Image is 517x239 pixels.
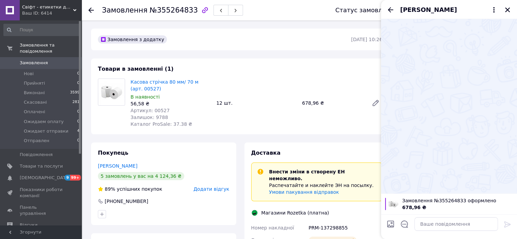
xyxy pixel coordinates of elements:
img: 1501514725_w100_h100_kassovaya-lenta-80.jpg [387,198,399,210]
span: Замовлення №355264833 оформлено [402,197,513,204]
span: Скасовані [24,99,47,105]
span: 0 [77,138,80,144]
a: [PERSON_NAME] [98,163,137,169]
div: Повернутися назад [88,7,94,14]
span: 281 [72,99,80,105]
span: В наявності [131,94,160,100]
span: 89% [105,186,115,192]
span: Оплачені [24,109,45,115]
span: Залишок: 9788 [131,115,168,120]
div: Статус замовлення [335,7,398,14]
a: Касова стрічка 80 мм/ 70 м (арт. 00527) [131,79,199,91]
div: [PHONE_NUMBER] [104,198,149,205]
button: Закрити [503,6,512,14]
div: Ваш ID: 6414 [22,10,82,16]
span: [PERSON_NAME] [400,5,457,14]
span: Покупець [98,150,128,156]
span: 9 [65,175,70,181]
span: 0 [77,80,80,86]
span: Артикул: 00527 [131,108,170,113]
span: 678,96 ₴ [402,205,426,210]
span: 0 [77,71,80,77]
div: 678,96 ₴ [299,98,366,108]
button: Відкрити шаблони відповідей [400,220,409,228]
div: успішних покупок [98,186,162,192]
span: Замовлення та повідомлення [20,42,82,54]
span: Показники роботи компанії [20,187,63,199]
button: Назад [386,6,395,14]
span: Виконані [24,90,45,96]
span: Відгуки [20,222,37,228]
img: Касова стрічка 80 мм/ 70 м (арт. 00527) [98,79,125,105]
input: Пошук [3,24,80,36]
span: Отправлен [24,138,49,144]
span: 0 [77,119,80,125]
span: Доставка [251,150,281,156]
a: Умови пакування відправок [269,189,339,195]
span: №355264833 [150,6,198,14]
span: [DEMOGRAPHIC_DATA] [20,175,70,181]
a: Редагувати [369,96,382,110]
div: 56,58 ₴ [131,100,211,107]
div: 5 замовлень у вас на 4 124,36 ₴ [98,172,184,180]
span: Каталог ProSale: 37.38 ₴ [131,121,192,127]
span: Ожидает отправки [24,128,68,134]
div: Замовлення з додатку [98,35,167,44]
time: [DATE] 10:26 [351,37,382,42]
span: 0 [77,109,80,115]
span: Замовлення [102,6,148,14]
span: Номер накладної [251,225,294,231]
div: PRM-137298855 [307,222,384,234]
span: 4 [77,128,80,134]
div: 12 шт. [213,98,299,108]
span: Нові [24,71,34,77]
span: 3599 [70,90,80,96]
span: Внести зміни в створену ЕН неможливо. [269,169,345,181]
p: Распечатайте и наклейте ЭН на посылку. [269,182,377,189]
span: Свіфт - етикетки для бізнесу [22,4,73,10]
span: Повідомлення [20,152,53,158]
span: Замовлення [20,60,48,66]
span: Панель управління [20,204,63,217]
span: Прийняті [24,80,45,86]
span: Товари в замовленні (1) [98,66,174,72]
div: Магазини Rozetka (платна) [260,209,331,216]
span: 99+ [70,175,81,181]
span: Додати відгук [193,186,229,192]
span: Товари та послуги [20,163,63,169]
span: Ожидаем оплату [24,119,64,125]
button: [PERSON_NAME] [400,5,498,14]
